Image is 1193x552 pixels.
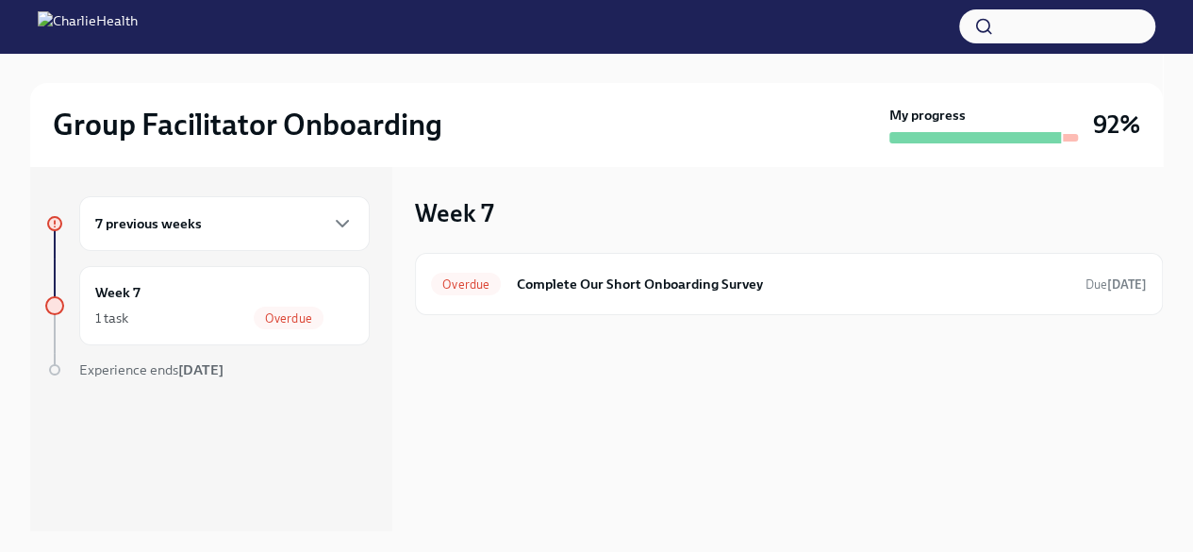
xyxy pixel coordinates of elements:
[53,106,442,143] h2: Group Facilitator Onboarding
[431,277,501,292] span: Overdue
[431,269,1147,299] a: OverdueComplete Our Short Onboarding SurveyDue[DATE]
[1107,277,1147,292] strong: [DATE]
[38,11,138,42] img: CharlieHealth
[178,361,224,378] strong: [DATE]
[516,274,1070,294] h6: Complete Our Short Onboarding Survey
[1085,276,1147,293] span: September 9th, 2025 10:00
[79,361,224,378] span: Experience ends
[415,196,494,230] h3: Week 7
[889,106,966,125] strong: My progress
[254,311,323,326] span: Overdue
[1085,277,1147,292] span: Due
[95,309,128,327] div: 1 task
[45,266,370,345] a: Week 71 taskOverdue
[95,213,202,234] h6: 7 previous weeks
[79,196,370,251] div: 7 previous weeks
[1093,108,1140,142] h3: 92%
[95,282,141,303] h6: Week 7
